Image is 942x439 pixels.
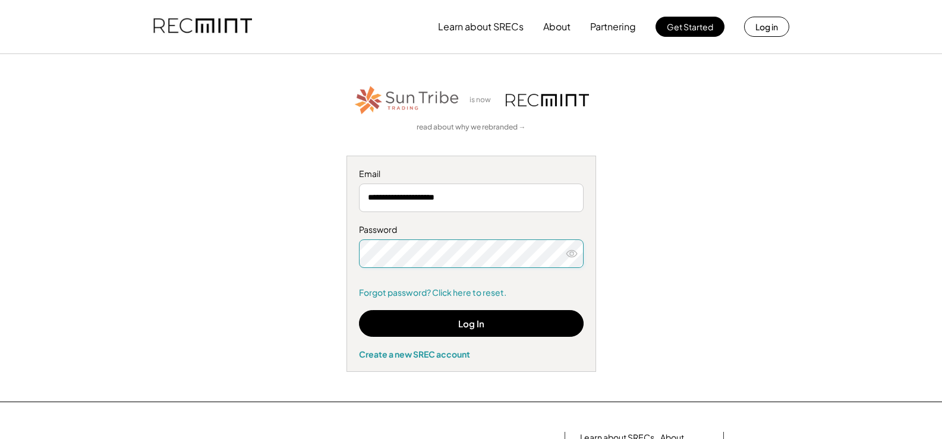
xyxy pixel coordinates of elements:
img: STT_Horizontal_Logo%2B-%2BColor.png [354,84,461,116]
button: Log In [359,310,584,337]
div: Create a new SREC account [359,349,584,359]
a: Forgot password? Click here to reset. [359,287,584,299]
div: Email [359,168,584,180]
button: Log in [744,17,789,37]
button: Get Started [656,17,724,37]
img: recmint-logotype%403x.png [153,7,252,47]
div: is now [467,95,500,105]
button: Partnering [590,15,636,39]
img: recmint-logotype%403x.png [506,94,589,106]
a: read about why we rebranded → [417,122,526,132]
button: Learn about SRECs [438,15,524,39]
button: About [543,15,571,39]
div: Password [359,224,584,236]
